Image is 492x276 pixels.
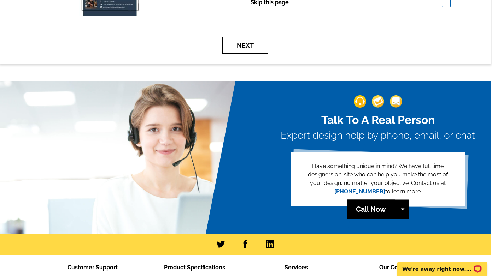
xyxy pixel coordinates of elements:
span: Services [285,264,308,271]
img: support-img-1.png [354,95,366,108]
img: support-img-3_1.png [390,95,402,108]
a: Call Now [347,199,395,219]
p: Have something unique in mind? We have full time designers on-site who can help you make the most... [302,162,454,196]
span: Customer Support [68,264,118,271]
iframe: LiveChat chat widget [393,254,492,276]
span: Product Specifications [164,264,225,271]
img: support-img-2.png [372,95,384,108]
h2: Talk To A Real Person [281,113,475,127]
button: Next [222,37,268,54]
a: [PHONE_NUMBER] [334,188,385,195]
span: Our Company [379,264,417,271]
h3: Expert design help by phone, email, or chat [281,130,475,142]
